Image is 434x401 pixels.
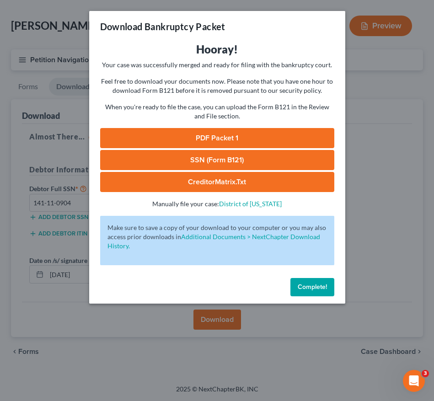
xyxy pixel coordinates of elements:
[107,223,327,251] p: Make sure to save a copy of your download to your computer or you may also access prior downloads in
[290,278,334,296] button: Complete!
[100,199,334,209] p: Manually file your case:
[100,102,334,121] p: When you're ready to file the case, you can upload the Form B121 in the Review and File section.
[100,128,334,148] a: PDF Packet 1
[298,283,327,291] span: Complete!
[100,60,334,70] p: Your case was successfully merged and ready for filing with the bankruptcy court.
[100,20,225,33] h3: Download Bankruptcy Packet
[100,172,334,192] a: CreditorMatrix.txt
[100,150,334,170] a: SSN (Form B121)
[422,370,429,377] span: 3
[219,200,282,208] a: District of [US_STATE]
[403,370,425,392] iframe: Intercom live chat
[107,233,320,250] a: Additional Documents > NextChapter Download History.
[100,77,334,95] p: Feel free to download your documents now. Please note that you have one hour to download Form B12...
[100,42,334,57] h3: Hooray!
